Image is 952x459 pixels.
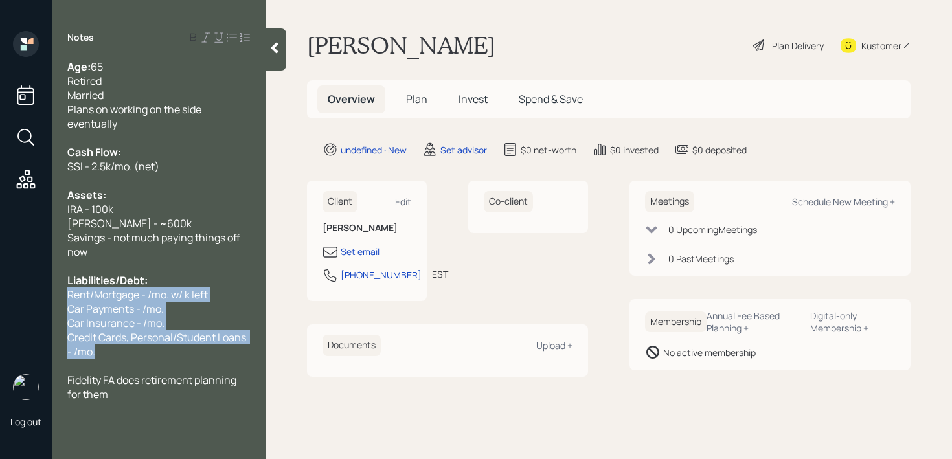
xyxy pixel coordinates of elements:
[772,39,824,52] div: Plan Delivery
[792,196,895,208] div: Schedule New Meeting +
[521,143,576,157] div: $0 net-worth
[861,39,901,52] div: Kustomer
[668,223,757,236] div: 0 Upcoming Meeting s
[484,191,533,212] h6: Co-client
[645,311,707,333] h6: Membership
[67,202,113,216] span: IRA - 100k
[67,287,208,302] span: Rent/Mortgage - /mo. w/ k left
[668,252,734,265] div: 0 Past Meeting s
[13,374,39,400] img: retirable_logo.png
[432,267,448,281] div: EST
[440,143,487,157] div: Set advisor
[395,196,411,208] div: Edit
[67,373,238,401] span: Fidelity FA does retirement planning for them
[67,230,242,259] span: Savings - not much paying things off now
[341,143,407,157] div: undefined · New
[610,143,659,157] div: $0 invested
[810,309,895,334] div: Digital-only Membership +
[459,92,488,106] span: Invest
[67,273,148,287] span: Liabilities/Debt:
[67,145,121,159] span: Cash Flow:
[323,191,357,212] h6: Client
[67,330,248,359] span: Credit Cards, Personal/Student Loans - /mo.
[692,143,747,157] div: $0 deposited
[307,31,495,60] h1: [PERSON_NAME]
[67,216,192,230] span: [PERSON_NAME] - ~600k
[323,335,381,356] h6: Documents
[67,102,203,131] span: Plans on working on the side eventually
[67,316,164,330] span: Car Insurance - /mo.
[519,92,583,106] span: Spend & Save
[67,188,106,202] span: Assets:
[91,60,103,74] span: 65
[406,92,427,106] span: Plan
[341,245,380,258] div: Set email
[328,92,375,106] span: Overview
[67,159,159,174] span: SSI - 2.5k/mo. (net)
[10,416,41,428] div: Log out
[67,88,104,102] span: Married
[707,309,800,334] div: Annual Fee Based Planning +
[67,302,164,316] span: Car Payments - /mo.
[67,74,102,88] span: Retired
[645,191,694,212] h6: Meetings
[67,60,91,74] span: Age:
[663,346,756,359] div: No active membership
[536,339,572,352] div: Upload +
[323,223,411,234] h6: [PERSON_NAME]
[67,31,94,44] label: Notes
[341,268,422,282] div: [PHONE_NUMBER]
